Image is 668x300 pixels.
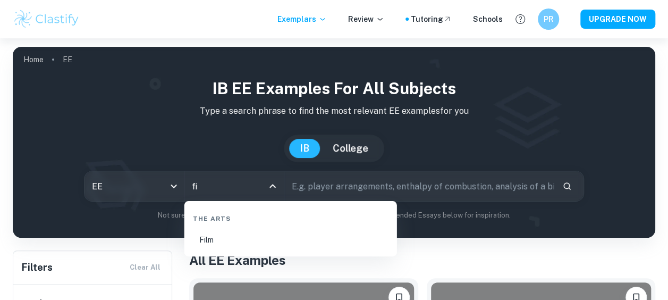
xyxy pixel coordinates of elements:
[189,251,655,270] h1: All EE Examples
[558,177,576,195] button: Search
[265,179,280,194] button: Close
[348,13,384,25] p: Review
[277,13,327,25] p: Exemplars
[21,105,647,118] p: Type a search phrase to find the most relevant EE examples for you
[189,205,393,228] div: The Arts
[21,77,647,101] h1: IB EE examples for all subjects
[13,9,80,30] img: Clastify logo
[84,171,184,201] div: EE
[63,54,72,65] p: EE
[538,9,559,30] button: PR
[189,228,393,252] li: Film
[289,139,320,158] button: IB
[543,13,555,25] h6: PR
[473,13,503,25] a: Schools
[284,171,554,201] input: E.g. player arrangements, enthalpy of combustion, analysis of a big city...
[411,13,452,25] a: Tutoring
[580,10,655,29] button: UPGRADE NOW
[23,52,44,67] a: Home
[21,210,647,221] p: Not sure what to search for? You can always look through our example Extended Essays below for in...
[322,139,379,158] button: College
[13,47,655,238] img: profile cover
[511,10,529,28] button: Help and Feedback
[22,260,53,275] h6: Filters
